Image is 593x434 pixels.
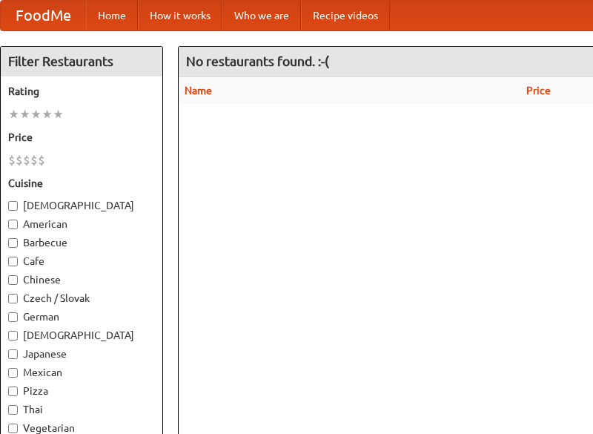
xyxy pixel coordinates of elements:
a: Who we are [222,1,301,30]
input: Japanese [8,349,18,359]
input: Chinese [8,275,18,285]
label: German [8,309,155,324]
label: [DEMOGRAPHIC_DATA] [8,328,155,343]
input: [DEMOGRAPHIC_DATA] [8,201,18,211]
label: [DEMOGRAPHIC_DATA] [8,198,155,213]
label: Thai [8,402,155,417]
h5: Price [8,130,155,145]
li: $ [30,152,38,168]
input: German [8,312,18,322]
a: Home [86,1,138,30]
input: Mexican [8,368,18,378]
label: Pizza [8,384,155,398]
label: Japanese [8,346,155,361]
li: $ [23,152,30,168]
input: Thai [8,405,18,415]
li: ★ [53,106,64,122]
a: Name [185,85,212,96]
a: Price [526,85,551,96]
li: ★ [8,106,19,122]
h4: Filter Restaurants [1,47,162,76]
li: ★ [19,106,30,122]
li: $ [38,152,45,168]
label: Czech / Slovak [8,291,155,306]
input: Pizza [8,387,18,396]
li: ★ [42,106,53,122]
label: American [8,217,155,231]
a: How it works [138,1,222,30]
a: Recipe videos [301,1,390,30]
input: Barbecue [8,238,18,248]
li: $ [8,152,16,168]
input: Cafe [8,257,18,266]
li: ★ [30,106,42,122]
label: Barbecue [8,235,155,250]
label: Cafe [8,254,155,269]
input: American [8,220,18,229]
ng-pluralize: No restaurants found. :-( [186,54,329,68]
input: [DEMOGRAPHIC_DATA] [8,331,18,341]
label: Mexican [8,365,155,380]
input: Czech / Slovak [8,294,18,303]
li: $ [16,152,23,168]
label: Chinese [8,272,155,287]
input: Vegetarian [8,424,18,433]
h5: Rating [8,84,155,99]
h5: Cuisine [8,176,155,191]
a: FoodMe [1,1,86,30]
